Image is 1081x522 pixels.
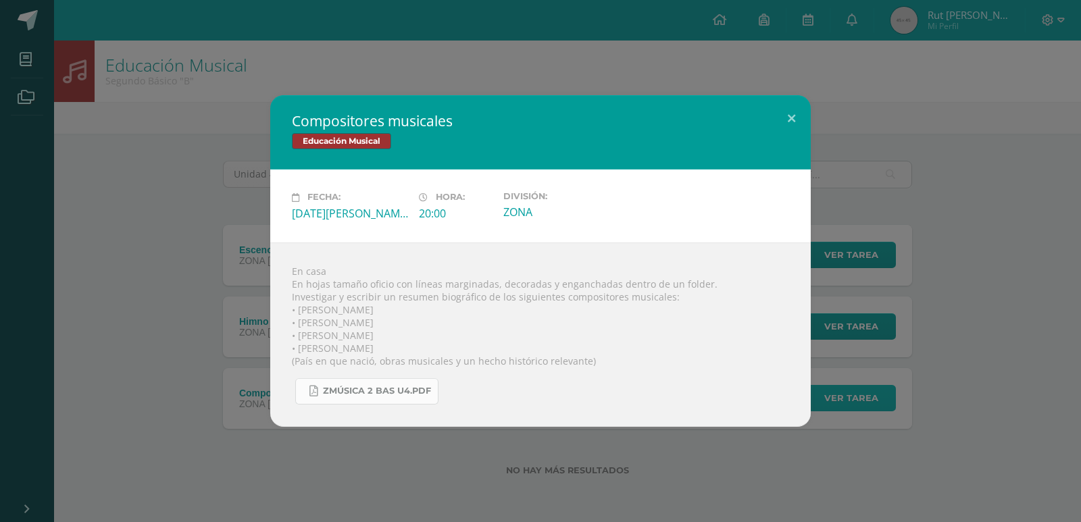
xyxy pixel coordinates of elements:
span: Hora: [436,192,465,203]
div: ZONA [503,205,620,219]
div: [DATE][PERSON_NAME] [292,206,408,221]
label: División: [503,191,620,201]
h2: Compositores musicales [292,111,789,130]
span: Educación Musical [292,133,391,149]
div: 20:00 [419,206,493,221]
div: En casa En hojas tamaño oficio con líneas marginadas, decoradas y enganchadas dentro de un folder... [270,242,811,427]
span: Zmúsica 2 Bas U4.pdf [323,386,431,396]
button: Close (Esc) [772,95,811,141]
span: Fecha: [307,192,341,203]
a: Zmúsica 2 Bas U4.pdf [295,378,438,404]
